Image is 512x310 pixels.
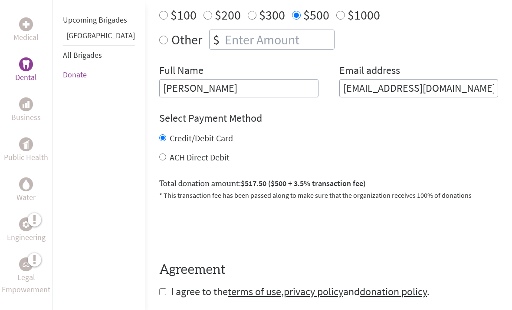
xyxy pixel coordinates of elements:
[16,191,36,203] p: Water
[23,262,30,267] img: Legal Empowerment
[159,211,291,245] iframe: reCAPTCHA
[171,30,202,50] label: Other
[171,7,197,23] label: $100
[7,217,46,243] a: EngineeringEngineering
[19,17,33,31] div: Medical
[159,262,498,278] h4: Agreement
[259,7,285,23] label: $300
[63,45,135,65] li: All Brigades
[4,137,48,163] a: Public HealthPublic Health
[19,257,33,271] div: Legal Empowerment
[4,151,48,163] p: Public Health
[159,79,318,97] input: Enter Full Name
[228,285,281,298] a: terms of use
[159,177,366,190] label: Total donation amount:
[348,7,380,23] label: $1000
[63,30,135,45] li: Guatemala
[19,57,33,71] div: Dental
[63,15,127,25] a: Upcoming Brigades
[159,111,498,125] h4: Select Payment Method
[23,21,30,28] img: Medical
[23,101,30,108] img: Business
[15,71,37,83] p: Dental
[215,7,241,23] label: $200
[63,10,135,30] li: Upcoming Brigades
[63,65,135,84] li: Donate
[159,190,498,200] p: * This transaction fee has been passed along to make sure that the organization receives 100% of ...
[171,285,430,298] span: I agree to the , and .
[63,70,87,80] a: Donate
[360,285,427,298] a: donation policy
[23,221,30,228] img: Engineering
[23,140,30,149] img: Public Health
[339,63,400,79] label: Email address
[19,137,33,151] div: Public Health
[2,271,50,296] p: Legal Empowerment
[241,178,366,188] span: $517.50 ($500 + 3.5% transaction fee)
[63,50,102,60] a: All Brigades
[23,179,30,189] img: Water
[23,60,30,68] img: Dental
[11,97,41,123] a: BusinessBusiness
[19,217,33,231] div: Engineering
[170,133,233,143] label: Credit/Debit Card
[19,177,33,191] div: Water
[223,30,334,49] input: Enter Amount
[66,30,135,40] a: [GEOGRAPHIC_DATA]
[16,177,36,203] a: WaterWater
[15,57,37,83] a: DentalDental
[2,257,50,296] a: Legal EmpowermentLegal Empowerment
[284,285,343,298] a: privacy policy
[19,97,33,111] div: Business
[303,7,329,23] label: $500
[7,231,46,243] p: Engineering
[13,17,39,43] a: MedicalMedical
[170,152,230,163] label: ACH Direct Debit
[339,79,499,97] input: Your Email
[13,31,39,43] p: Medical
[159,63,203,79] label: Full Name
[11,111,41,123] p: Business
[210,30,223,49] div: $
